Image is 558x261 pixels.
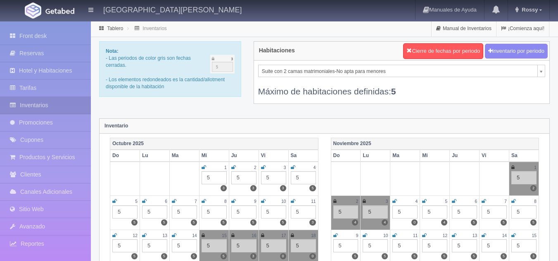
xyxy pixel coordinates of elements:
th: Ju [229,150,259,162]
small: 9 [356,233,359,238]
th: Ma [169,150,199,162]
div: 5 [172,239,197,252]
div: 5 [511,239,537,252]
div: 5 [333,239,359,252]
th: Vi [259,150,288,162]
label: 0 [309,253,316,259]
small: 15 [222,233,226,238]
small: 3 [386,199,388,204]
th: Sa [288,150,318,162]
div: 5 [202,239,227,252]
small: 7 [195,199,197,204]
th: Octubre 2025 [110,138,318,150]
div: 5 [363,239,388,252]
small: 14 [502,233,507,238]
label: 3 [221,185,227,191]
th: Do [110,150,140,162]
div: 5 [142,205,167,219]
small: 11 [311,199,316,204]
label: 5 [309,185,316,191]
a: Inventarios [142,26,167,31]
label: 5 [352,253,358,259]
small: 10 [383,233,388,238]
b: 5 [391,87,396,96]
img: cutoff.png [210,55,235,73]
small: 11 [413,233,418,238]
small: 4 [416,199,418,204]
label: 0 [280,253,286,259]
div: 5 [231,239,256,252]
small: 7 [504,199,507,204]
div: 5 [231,171,256,184]
label: 5 [191,253,197,259]
small: 18 [311,233,316,238]
label: 5 [131,253,138,259]
label: 5 [250,219,256,226]
label: 4 [441,219,447,226]
label: 5 [161,253,167,259]
div: 5 [452,239,477,252]
div: 5 [333,205,359,219]
label: 5 [382,253,388,259]
label: 5 [221,253,227,259]
div: 5 [202,171,227,184]
th: Mi [199,150,229,162]
label: 0 [411,219,418,226]
label: 3 [530,253,537,259]
small: 9 [254,199,256,204]
label: 5 [530,219,537,226]
div: 5 [482,239,507,252]
small: 13 [473,233,477,238]
div: Máximo de habitaciones definidas: [258,77,545,97]
small: 16 [252,233,256,238]
div: 5 [291,171,316,184]
small: 2 [356,199,359,204]
span: Suite con 2 camas matrimoniales-No apta para menores [262,65,534,78]
b: Nota: [106,48,119,54]
th: Lu [140,150,169,162]
label: 5 [131,219,138,226]
div: 5 [202,205,227,219]
label: 5 [471,219,477,226]
small: 13 [163,233,167,238]
a: Suite con 2 camas matrimoniales-No apta para menores [258,65,545,77]
label: 5 [441,253,447,259]
th: Noviembre 2025 [331,138,539,150]
label: 4 [352,219,358,226]
div: 5 [142,239,167,252]
small: 1 [224,165,227,170]
small: 17 [281,233,286,238]
h4: [GEOGRAPHIC_DATA][PERSON_NAME] [103,4,242,14]
label: 5 [221,219,227,226]
div: 5 [291,205,316,219]
small: 8 [534,199,537,204]
label: 5 [501,253,507,259]
div: - Las periodos de color gris son fechas cerradas. - Los elementos redondeados es la cantidad/allo... [99,41,241,97]
div: 5 [482,205,507,219]
small: 4 [313,165,316,170]
small: 14 [192,233,197,238]
small: 15 [532,233,537,238]
div: 5 [261,239,286,252]
a: Manual de Inventarios [432,21,496,37]
div: 5 [511,205,537,219]
small: 10 [281,199,286,204]
label: 5 [191,219,197,226]
small: 8 [224,199,227,204]
th: Vi [480,150,509,162]
th: Do [331,150,361,162]
div: 5 [172,205,197,219]
img: Getabed [25,2,41,19]
label: 5 [501,219,507,226]
small: 3 [284,165,286,170]
th: Sa [509,150,539,162]
div: 5 [261,171,286,184]
button: Cierre de fechas por periodo [403,43,483,59]
label: 4 [382,219,388,226]
a: Tablero [107,26,123,31]
div: 5 [291,239,316,252]
th: Mi [420,150,450,162]
small: 6 [165,199,167,204]
th: Lu [361,150,390,162]
small: 2 [254,165,256,170]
